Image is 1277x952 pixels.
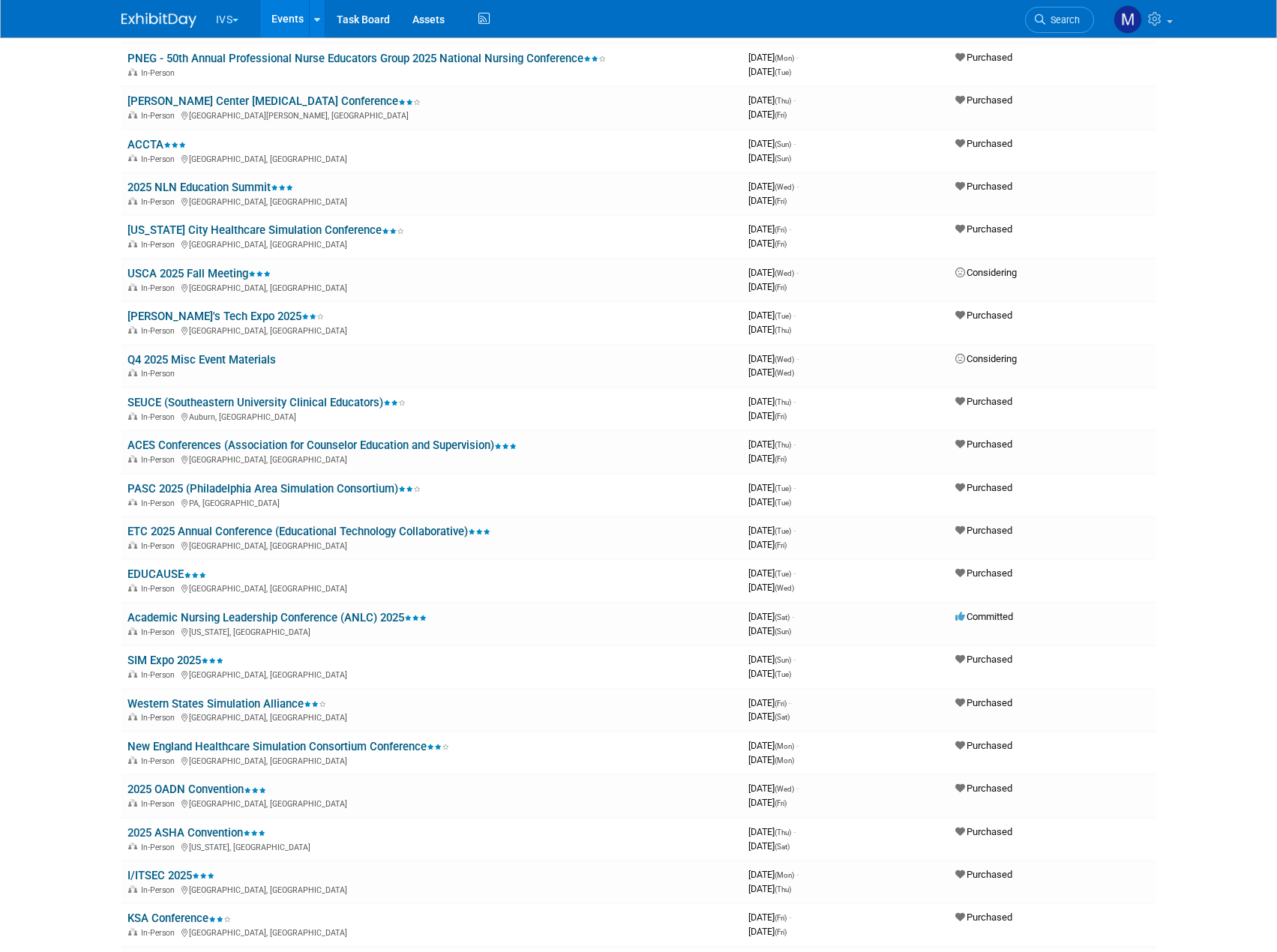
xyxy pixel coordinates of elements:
span: In-Person [141,713,179,723]
a: KSA Conference [127,912,231,925]
span: [DATE] [748,310,796,321]
a: 2025 NLN Education Summit [127,181,293,194]
span: - [793,525,796,536]
span: - [796,52,799,63]
span: [DATE] [748,410,787,421]
div: PA, [GEOGRAPHIC_DATA] [127,496,736,508]
div: [US_STATE], [GEOGRAPHIC_DATA] [127,625,736,637]
span: (Fri) [775,412,787,421]
img: In-Person Event [128,843,137,850]
span: In-Person [141,326,179,336]
span: In-Person [141,68,179,78]
img: In-Person Event [128,111,137,118]
span: [DATE] [748,582,794,593]
span: In-Person [141,240,179,250]
a: Q4 2025 Misc Event Materials [127,353,276,367]
span: Purchased [955,482,1012,493]
span: [DATE] [748,52,799,63]
span: [DATE] [748,611,794,622]
span: Purchased [955,697,1012,708]
span: [DATE] [748,711,790,722]
span: (Fri) [775,799,787,807]
span: - [796,267,799,278]
span: (Tue) [775,312,791,320]
span: [DATE] [748,826,796,837]
span: [DATE] [748,496,791,507]
span: In-Person [141,670,179,680]
span: Committed [955,611,1013,622]
span: [DATE] [748,697,791,708]
span: Purchased [955,138,1012,149]
span: (Tue) [775,670,791,678]
a: 2025 OADN Convention [127,783,266,796]
div: [GEOGRAPHIC_DATA], [GEOGRAPHIC_DATA] [127,152,736,164]
span: In-Person [141,541,179,551]
span: Purchased [955,396,1012,407]
span: (Fri) [775,699,787,708]
div: [GEOGRAPHIC_DATA], [GEOGRAPHIC_DATA] [127,711,736,723]
span: [DATE] [748,66,791,77]
span: (Sat) [775,613,790,621]
div: [GEOGRAPHIC_DATA], [GEOGRAPHIC_DATA] [127,797,736,809]
span: [DATE] [748,883,791,894]
span: - [796,783,799,794]
a: SIM Expo 2025 [127,654,223,667]
span: (Wed) [775,269,794,277]
span: Purchased [955,310,1012,321]
span: (Sun) [775,140,791,148]
span: [DATE] [748,195,787,206]
span: [DATE] [748,668,791,679]
img: In-Person Event [128,627,137,635]
span: (Mon) [775,756,794,765]
span: [DATE] [748,267,799,278]
span: (Mon) [775,742,794,750]
img: In-Person Event [128,670,137,678]
img: In-Person Event [128,885,137,893]
span: In-Person [141,283,179,293]
span: In-Person [141,756,179,766]
span: [DATE] [748,797,787,808]
span: [DATE] [748,654,796,665]
span: - [793,310,796,321]
span: [DATE] [748,539,787,550]
span: Purchased [955,94,1012,106]
a: Search [1025,7,1094,33]
div: [GEOGRAPHIC_DATA], [GEOGRAPHIC_DATA] [127,281,736,293]
span: In-Person [141,584,179,594]
span: (Tue) [775,68,791,76]
a: New England Healthcare Simulation Consortium Conference [127,740,449,753]
span: [DATE] [748,238,787,249]
img: In-Person Event [128,154,137,162]
span: (Sun) [775,154,791,163]
span: (Fri) [775,226,787,234]
span: Purchased [955,181,1012,192]
span: [DATE] [748,138,796,149]
span: Search [1045,14,1080,25]
a: PNEG - 50th Annual Professional Nurse Educators Group 2025 National Nursing Conference [127,52,606,65]
img: In-Person Event [128,713,137,720]
div: [GEOGRAPHIC_DATA], [GEOGRAPHIC_DATA] [127,324,736,336]
span: - [793,826,796,837]
div: [GEOGRAPHIC_DATA], [GEOGRAPHIC_DATA] [127,582,736,594]
span: (Fri) [775,541,787,549]
span: [DATE] [748,926,787,937]
span: (Tue) [775,570,791,578]
span: (Fri) [775,928,787,936]
span: - [796,181,799,192]
span: Purchased [955,740,1012,751]
span: [DATE] [748,783,799,794]
img: Michael Kocken [1114,5,1142,34]
span: [DATE] [748,281,787,292]
span: - [796,869,799,880]
img: In-Person Event [128,326,137,334]
span: In-Person [141,412,179,422]
div: [GEOGRAPHIC_DATA], [GEOGRAPHIC_DATA] [127,883,736,895]
a: PASC 2025 (Philadelphia Area Simulation Consortium) [127,482,421,495]
span: (Wed) [775,183,794,191]
span: In-Person [141,885,179,895]
span: (Fri) [775,914,787,922]
span: In-Person [141,627,179,637]
span: [DATE] [748,109,787,120]
span: [DATE] [748,152,791,163]
span: Purchased [955,783,1012,794]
